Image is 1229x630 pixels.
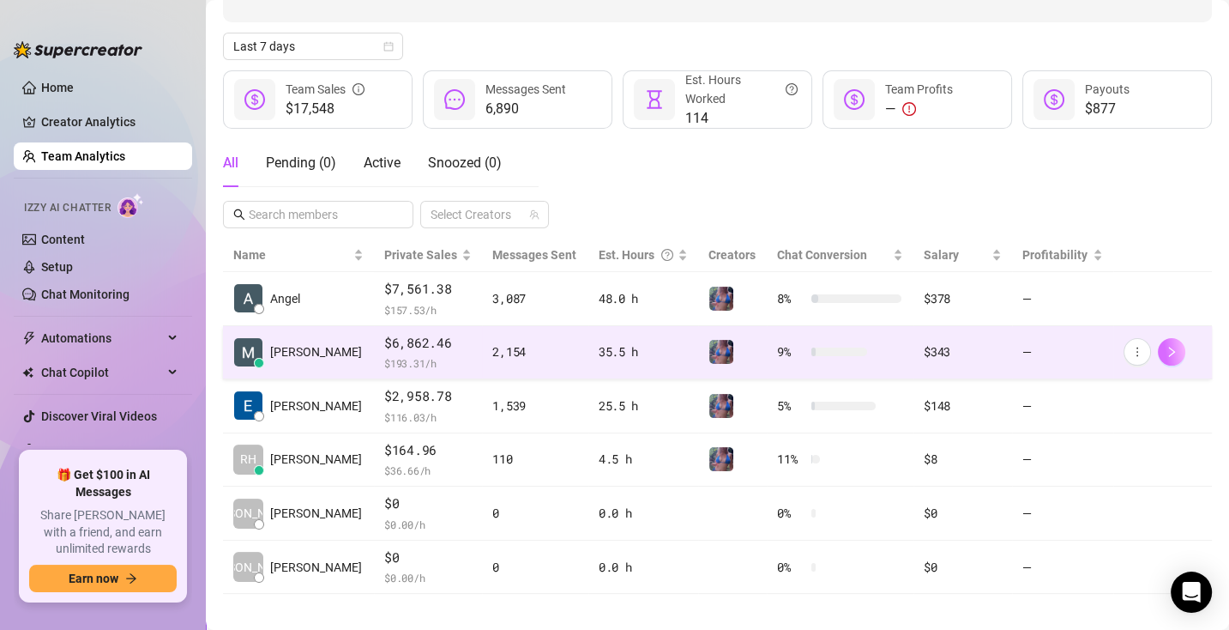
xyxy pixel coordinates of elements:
div: $0 [924,558,1002,577]
a: Settings [41,444,87,457]
div: Team Sales [286,80,364,99]
span: Salary [924,248,959,262]
span: Messages Sent [485,82,566,96]
img: Angel [234,284,262,312]
div: 35.5 h [599,342,688,361]
div: $343 [924,342,1002,361]
span: Messages Sent [492,248,576,262]
span: right [1166,346,1178,358]
span: $164.96 [384,440,472,461]
span: [PERSON_NAME] [270,450,362,469]
div: All [223,153,238,173]
div: 3,087 [492,289,577,308]
div: $148 [924,397,1002,415]
span: Share [PERSON_NAME] with a friend, and earn unlimited rewards [29,507,177,558]
div: Est. Hours [599,245,674,264]
div: $0 [924,504,1002,523]
span: Last 7 days [233,33,393,59]
span: 5 % [777,397,804,415]
span: [PERSON_NAME] [270,342,362,361]
img: Jaylie [709,287,733,311]
span: calendar [383,41,394,51]
div: 0.0 h [599,558,688,577]
div: 48.0 h [599,289,688,308]
img: Matt [234,338,262,366]
a: Team Analytics [41,149,125,163]
td: — [1012,541,1112,595]
span: Earn now [69,572,118,585]
div: 110 [492,450,577,469]
div: Open Intercom Messenger [1171,572,1212,613]
span: hourglass [644,89,665,110]
span: Team Profits [885,82,953,96]
div: 2,154 [492,342,577,361]
span: RH [240,450,256,469]
span: $0 [384,494,472,514]
span: dollar-circle [844,89,865,110]
span: 114 [685,108,798,129]
span: question-circle [786,70,798,108]
span: Payouts [1085,82,1130,96]
span: 8 % [777,289,804,308]
a: Setup [41,260,73,274]
span: $17,548 [286,99,364,119]
th: Name [223,239,374,272]
span: dollar-circle [1044,89,1064,110]
span: $0 [384,548,472,568]
div: Est. Hours Worked [685,70,798,108]
span: Izzy AI Chatter [24,200,111,216]
span: $ 0.00 /h [384,569,472,586]
span: 6,890 [485,99,566,119]
img: Jaylie [709,394,733,418]
span: 0 % [777,504,804,523]
span: search [233,209,245,221]
span: Snoozed ( 0 ) [428,154,502,171]
img: Eunice [234,391,262,420]
span: $2,958.78 [384,386,472,407]
button: Earn nowarrow-right [29,565,177,592]
td: — [1012,326,1112,380]
span: 0 % [777,558,804,577]
div: Pending ( 0 ) [266,153,336,173]
td: — [1012,379,1112,433]
span: $6,862.46 [384,333,472,354]
span: [PERSON_NAME] [270,397,362,415]
span: $ 193.31 /h [384,354,472,372]
th: Creators [698,239,767,272]
div: 0.0 h [599,504,688,523]
div: 0 [492,558,577,577]
img: Jaylie [709,447,733,471]
div: 0 [492,504,577,523]
span: message [444,89,465,110]
td: — [1012,272,1112,326]
span: Profitability [1022,248,1087,262]
span: arrow-right [125,572,137,585]
span: thunderbolt [22,331,36,345]
span: $ 0.00 /h [384,516,472,533]
span: $877 [1085,99,1130,119]
span: [PERSON_NAME] [202,558,294,577]
div: 1,539 [492,397,577,415]
span: Private Sales [384,248,457,262]
span: Chat Conversion [777,248,867,262]
span: $ 116.03 /h [384,409,472,426]
input: Search members [249,205,389,224]
span: 11 % [777,450,804,469]
td: — [1012,433,1112,488]
img: Chat Copilot [22,366,33,379]
img: Jaylie [709,340,733,364]
span: more [1131,346,1143,358]
div: $378 [924,289,1002,308]
span: info-circle [352,80,364,99]
span: Automations [41,324,163,352]
div: — [885,99,953,119]
span: $ 157.53 /h [384,301,472,318]
img: logo-BBDzfeDw.svg [14,41,142,58]
span: [PERSON_NAME] [270,558,362,577]
span: 9 % [777,342,804,361]
td: — [1012,487,1112,541]
div: $8 [924,450,1002,469]
a: Creator Analytics [41,108,178,136]
span: Angel [270,289,300,308]
div: 25.5 h [599,397,688,415]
